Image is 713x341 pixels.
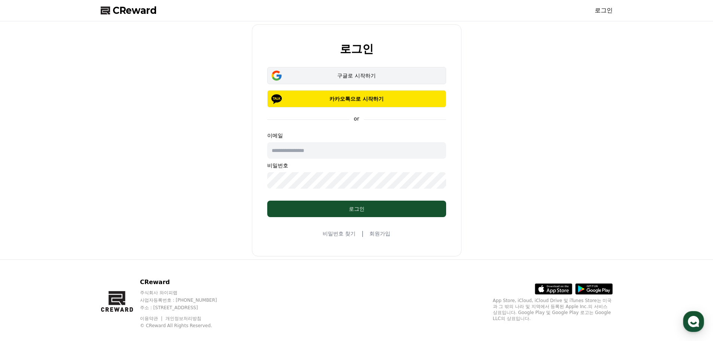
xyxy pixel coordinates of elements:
button: 구글로 시작하기 [267,67,446,84]
a: 설정 [97,237,144,256]
a: 회원가입 [369,230,390,237]
p: 사업자등록번호 : [PHONE_NUMBER] [140,297,231,303]
p: 주식회사 와이피랩 [140,290,231,296]
span: 대화 [68,249,77,255]
p: 비밀번호 [267,162,446,169]
span: 홈 [24,249,28,255]
p: App Store, iCloud, iCloud Drive 및 iTunes Store는 미국과 그 밖의 나라 및 지역에서 등록된 Apple Inc.의 서비스 상표입니다. Goo... [493,298,613,322]
p: 이메일 [267,132,446,139]
span: | [362,229,363,238]
a: 로그인 [595,6,613,15]
a: 이용약관 [140,316,164,321]
a: 홈 [2,237,49,256]
a: 대화 [49,237,97,256]
a: CReward [101,4,157,16]
button: 카카오톡으로 시작하기 [267,90,446,107]
span: 설정 [116,249,125,255]
p: 카카오톡으로 시작하기 [278,95,435,103]
p: or [349,115,363,122]
p: CReward [140,278,231,287]
div: 로그인 [282,205,431,213]
span: CReward [113,4,157,16]
p: 주소 : [STREET_ADDRESS] [140,305,231,311]
button: 로그인 [267,201,446,217]
a: 비밀번호 찾기 [323,230,356,237]
h2: 로그인 [340,43,374,55]
a: 개인정보처리방침 [165,316,201,321]
p: © CReward All Rights Reserved. [140,323,231,329]
div: 구글로 시작하기 [278,72,435,79]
